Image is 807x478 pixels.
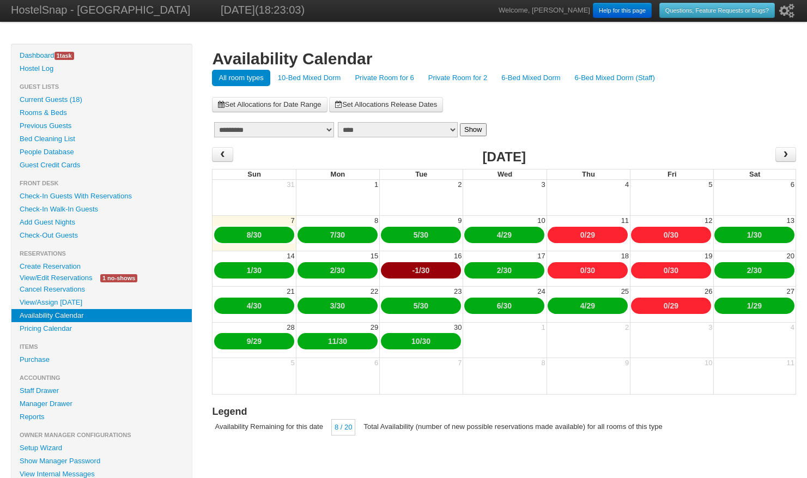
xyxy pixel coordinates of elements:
[337,301,345,310] a: 30
[464,298,544,314] div: /
[11,93,192,106] a: Current Guests (18)
[296,169,379,180] th: Mon
[286,287,295,297] div: 21
[536,251,546,261] div: 17
[11,119,192,132] a: Previous Guests
[212,97,327,112] a: Set Allocations for Date Range
[703,251,713,261] div: 19
[11,428,192,441] li: Owner Manager Configurations
[373,180,379,190] div: 1
[337,266,345,275] a: 30
[329,97,443,112] a: Set Allocations Release Dates
[786,287,796,297] div: 27
[11,216,192,229] a: Add Guest Nights
[747,231,751,239] a: 1
[328,337,337,346] a: 11
[714,227,794,243] div: /
[411,337,420,346] a: 10
[495,70,567,86] a: 6-Bed Mixed Dorm
[457,358,463,368] div: 7
[703,287,713,297] div: 26
[247,337,251,346] a: 9
[790,180,796,190] div: 6
[414,301,418,310] a: 5
[298,227,378,243] div: /
[747,301,751,310] a: 1
[11,384,192,397] a: Staff Drawer
[453,287,463,297] div: 23
[298,298,378,314] div: /
[11,410,192,423] a: Reports
[381,227,461,243] div: /
[497,301,501,310] a: 6
[219,146,227,162] span: ‹
[255,4,305,16] span: (18:23:03)
[11,283,192,296] a: Cancel Reservations
[330,231,335,239] a: 7
[422,337,430,346] a: 30
[453,323,463,332] div: 30
[11,229,192,242] a: Check-Out Guests
[703,358,713,368] div: 10
[247,301,251,310] a: 4
[338,337,347,346] a: 30
[11,371,192,384] li: Accounting
[286,251,295,261] div: 14
[631,227,711,243] div: /
[11,177,192,190] li: Front Desk
[369,323,379,332] div: 29
[212,49,796,69] h1: Availability Calendar
[11,132,192,146] a: Bed Cleaning List
[664,266,668,275] a: 0
[786,251,796,261] div: 20
[624,323,630,332] div: 2
[214,262,294,279] div: /
[361,419,665,434] div: Total Availability (number of new possible reservations made available) for all rooms of this type
[580,266,585,275] a: 0
[11,296,192,309] a: View/Assign [DATE]
[253,266,262,275] a: 30
[587,231,596,239] a: 29
[11,272,100,283] a: View/Edit Reservations
[286,323,295,332] div: 28
[100,274,137,282] span: 1 no-shows
[453,251,463,261] div: 16
[212,419,325,434] div: Availability Remaining for this date
[670,266,679,275] a: 30
[11,190,192,203] a: Check-In Guests With Reservations
[290,358,296,368] div: 5
[11,62,192,75] a: Hostel Log
[664,301,668,310] a: 0
[11,106,192,119] a: Rooms & Beds
[630,169,713,180] th: Fri
[548,227,628,243] div: /
[541,180,547,190] div: 3
[670,301,679,310] a: 29
[703,216,713,226] div: 12
[247,266,251,275] a: 1
[786,358,796,368] div: 11
[624,358,630,368] div: 9
[214,227,294,243] div: /
[57,52,60,59] span: 1
[348,70,420,86] a: Private Room for 6
[747,266,751,275] a: 2
[482,147,526,167] h2: [DATE]
[369,287,379,297] div: 22
[11,397,192,410] a: Manager Drawer
[11,80,192,93] li: Guest Lists
[369,251,379,261] div: 15
[754,231,762,239] a: 30
[631,298,711,314] div: /
[11,159,192,172] a: Guest Credit Cards
[541,323,547,332] div: 1
[92,272,145,283] a: 1 no-shows
[421,266,430,275] a: 30
[381,262,461,279] div: /
[290,216,296,226] div: 7
[460,123,487,136] button: Show
[414,231,418,239] a: 5
[779,4,794,18] i: Setup Wizard
[790,323,796,332] div: 4
[547,169,630,180] th: Thu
